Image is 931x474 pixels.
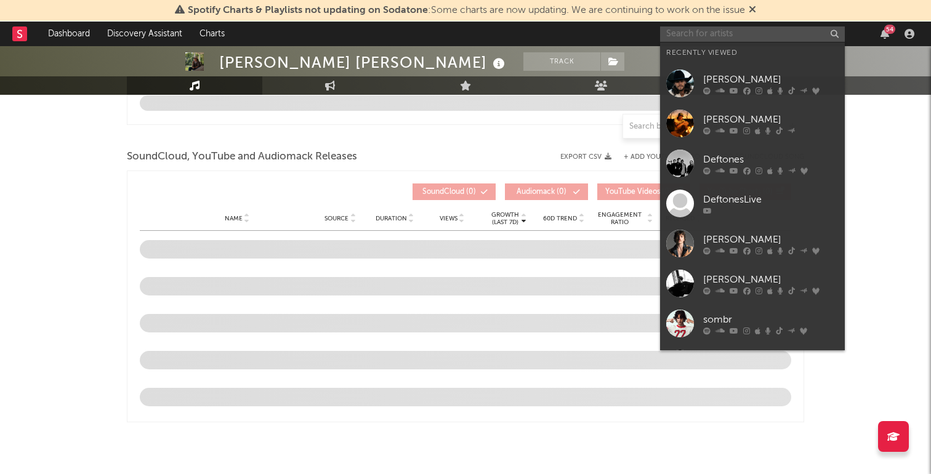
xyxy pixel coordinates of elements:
[505,183,588,200] button: Audiomack(0)
[543,215,577,222] span: 60D Trend
[191,22,233,46] a: Charts
[660,223,845,263] a: [PERSON_NAME]
[523,52,600,71] button: Track
[624,154,700,161] button: + Add YouTube Video
[513,188,570,196] span: ( 0 )
[605,188,672,196] span: ( 0 )
[703,272,839,287] div: [PERSON_NAME]
[611,154,700,161] div: + Add YouTube Video
[491,211,519,219] p: Growth
[597,183,690,200] button: YouTube Videos(0)
[188,6,428,15] span: Spotify Charts & Playlists not updating on Sodatone
[422,188,464,196] span: SoundCloud
[324,215,349,222] span: Source
[623,122,753,132] input: Search by song name or URL
[188,6,745,15] span: : Some charts are now updating. We are continuing to work on the issue
[517,188,555,196] span: Audiomack
[881,29,889,39] button: 54
[99,22,191,46] a: Discovery Assistant
[660,303,845,343] a: sombr
[660,183,845,223] a: DeftonesLive
[605,188,660,196] span: YouTube Videos
[491,219,519,226] p: (Last 7d)
[703,232,839,247] div: [PERSON_NAME]
[660,143,845,183] a: Deftones
[660,63,845,103] a: [PERSON_NAME]
[594,211,645,226] span: Engagement Ratio
[660,343,845,384] a: Linkin Park
[703,192,839,207] div: DeftonesLive
[127,150,357,164] span: SoundCloud, YouTube and Audiomack Releases
[376,215,407,222] span: Duration
[39,22,99,46] a: Dashboard
[660,263,845,303] a: [PERSON_NAME]
[884,25,895,34] div: 54
[413,183,496,200] button: SoundCloud(0)
[666,46,839,60] div: Recently Viewed
[703,72,839,87] div: [PERSON_NAME]
[225,215,243,222] span: Name
[440,215,457,222] span: Views
[660,26,845,42] input: Search for artists
[421,188,477,196] span: ( 0 )
[703,312,839,327] div: sombr
[660,103,845,143] a: [PERSON_NAME]
[749,6,756,15] span: Dismiss
[703,152,839,167] div: Deftones
[703,112,839,127] div: [PERSON_NAME]
[560,153,611,161] button: Export CSV
[219,52,508,73] div: [PERSON_NAME] [PERSON_NAME]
